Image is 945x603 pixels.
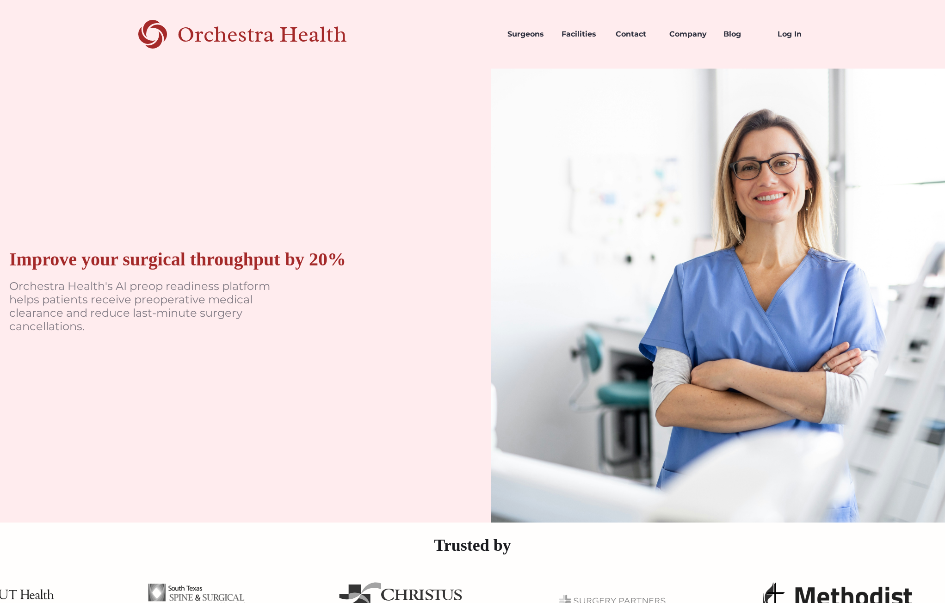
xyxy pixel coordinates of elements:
[121,18,379,50] a: home
[716,18,770,50] a: Blog
[554,18,608,50] a: Facilities
[770,18,824,50] a: Log In
[500,18,554,50] a: Surgeons
[608,18,662,50] a: Contact
[9,248,346,271] div: Improve your surgical throughput by 20%
[177,25,379,44] div: Orchestra Health
[9,280,287,333] p: Orchestra Health's AI preop readiness platform helps patients receive preoperative medical cleara...
[662,18,716,50] a: Company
